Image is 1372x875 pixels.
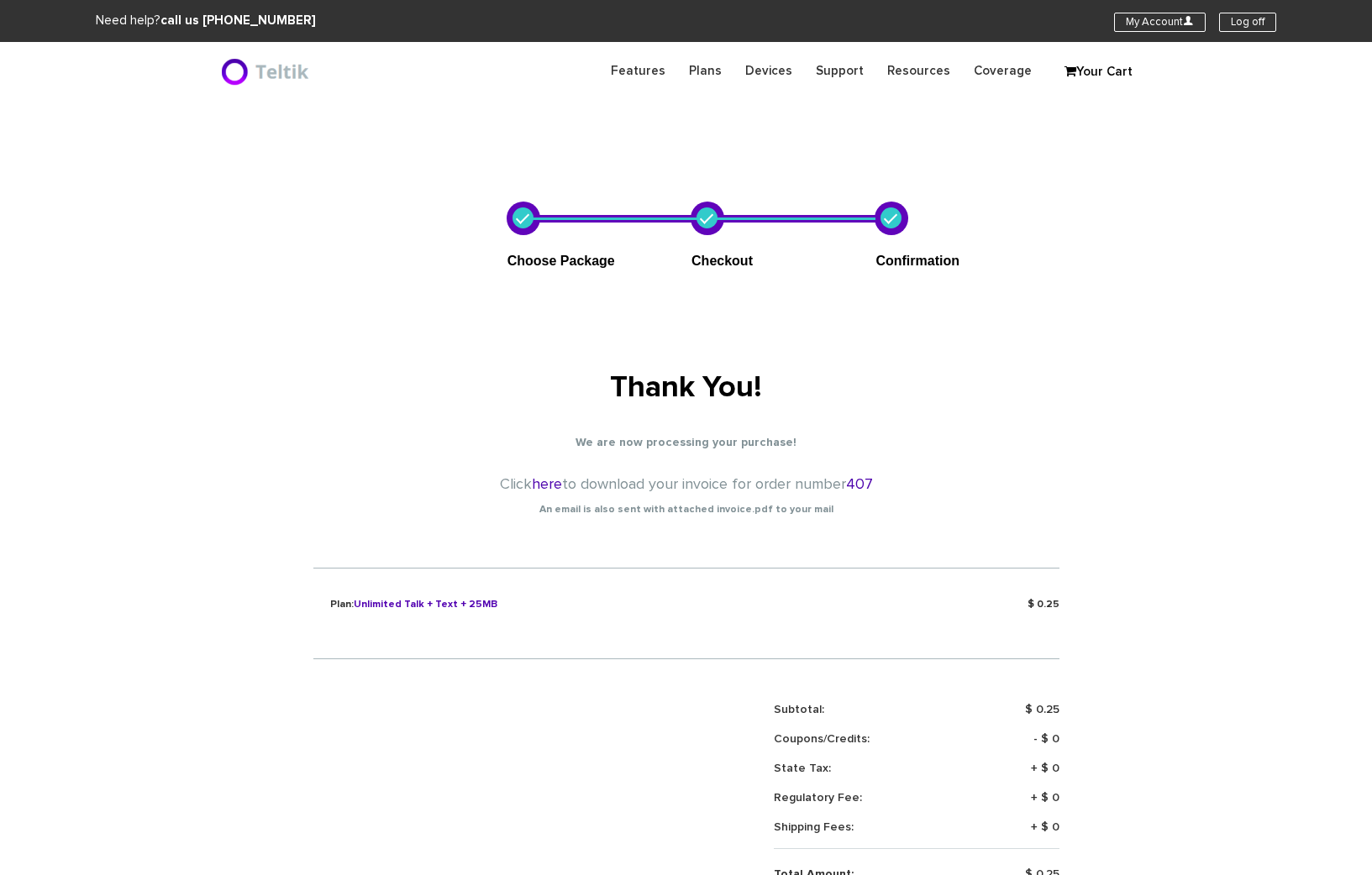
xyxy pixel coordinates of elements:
td: Regulatory Fee: [774,789,984,819]
h4: Click to download your invoice for order number [313,477,1059,494]
a: Plans [677,55,733,87]
a: Features [599,55,677,87]
p: An email is also sent with attached invoice.pdf to your mail [313,502,1059,517]
td: + $ 0 [984,789,1059,819]
img: BriteX [220,55,313,88]
td: State Tax: [774,760,984,789]
strong: call us [PHONE_NUMBER] [160,14,316,27]
td: Coupons/Credits: [774,731,984,760]
a: Your Cart [1056,60,1140,85]
p: We are now processing your purchase! [313,434,1059,452]
a: here [532,477,562,492]
td: $ 0.25 [984,701,1059,731]
td: + $ 0 [984,819,1059,849]
td: - $ 0 [984,731,1059,760]
h1: Thank You! [418,372,955,406]
span: Choose Package [507,254,615,268]
span: Checkout [691,254,753,268]
a: My AccountU [1114,13,1206,32]
a: Coverage [962,55,1043,87]
a: Resources [875,55,962,87]
p: $ 0.25 [699,585,1059,612]
p: Plan: [330,585,497,612]
td: Shipping Fees: [774,819,984,849]
span: Confirmation [875,254,959,268]
a: Devices [733,55,804,87]
i: U [1183,15,1194,26]
a: Log off [1219,13,1276,32]
span: Unlimited Talk + Text + 25MB [354,600,497,610]
a: Support [804,55,875,87]
span: 407 [846,477,873,492]
span: Need help? [96,14,316,27]
td: Subtotal: [774,701,984,731]
td: + $ 0 [984,760,1059,789]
